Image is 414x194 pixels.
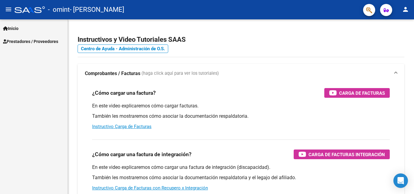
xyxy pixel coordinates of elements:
[92,124,152,129] a: Instructivo Carga de Facturas
[92,185,208,191] a: Instructivo Carga de Facturas con Recupero x Integración
[92,113,390,120] p: También les mostraremos cómo asociar la documentación respaldatoria.
[48,3,70,16] span: - omint
[92,164,390,171] p: En este video explicaremos cómo cargar una factura de integración (discapacidad).
[3,38,58,45] span: Prestadores / Proveedores
[78,34,404,45] h2: Instructivos y Video Tutoriales SAAS
[78,44,168,53] a: Centro de Ayuda - Administración de O.S.
[324,88,390,98] button: Carga de Facturas
[85,70,140,77] strong: Comprobantes / Facturas
[92,174,390,181] p: También les mostraremos cómo asociar la documentación respaldatoria y el legajo del afiliado.
[3,25,18,32] span: Inicio
[339,89,385,97] span: Carga de Facturas
[92,150,192,159] h3: ¿Cómo cargar una factura de integración?
[92,89,156,97] h3: ¿Cómo cargar una factura?
[5,6,12,13] mat-icon: menu
[294,150,390,159] button: Carga de Facturas Integración
[78,64,404,83] mat-expansion-panel-header: Comprobantes / Facturas (haga click aquí para ver los tutoriales)
[92,103,390,109] p: En este video explicaremos cómo cargar facturas.
[309,151,385,158] span: Carga de Facturas Integración
[142,70,219,77] span: (haga click aquí para ver los tutoriales)
[402,6,409,13] mat-icon: person
[70,3,124,16] span: - [PERSON_NAME]
[393,173,408,188] div: Open Intercom Messenger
